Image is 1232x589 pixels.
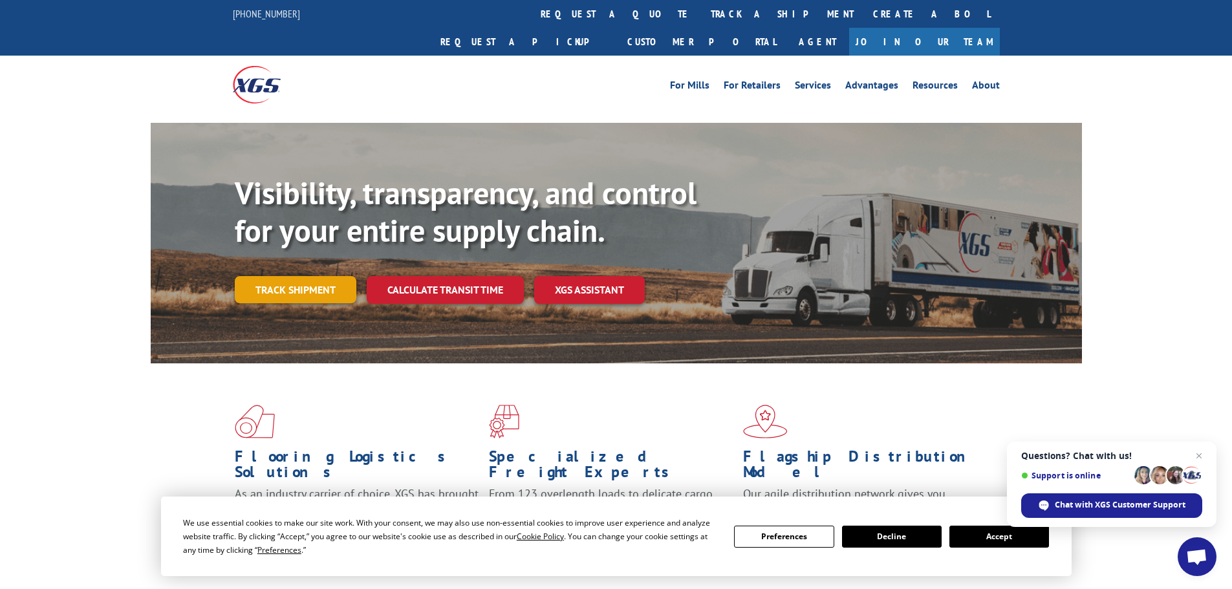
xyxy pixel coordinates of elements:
a: XGS ASSISTANT [534,276,645,304]
span: Chat with XGS Customer Support [1055,499,1185,511]
button: Decline [842,526,942,548]
a: Resources [913,80,958,94]
h1: Flooring Logistics Solutions [235,449,479,486]
div: Chat with XGS Customer Support [1021,493,1202,518]
a: Advantages [845,80,898,94]
a: Calculate transit time [367,276,524,304]
span: Questions? Chat with us! [1021,451,1202,461]
img: xgs-icon-flagship-distribution-model-red [743,405,788,438]
div: We use essential cookies to make our site work. With your consent, we may also use non-essential ... [183,516,719,557]
a: About [972,80,1000,94]
button: Preferences [734,526,834,548]
span: Cookie Policy [517,531,564,542]
span: Preferences [257,544,301,555]
a: Track shipment [235,276,356,303]
b: Visibility, transparency, and control for your entire supply chain. [235,173,697,250]
span: Support is online [1021,471,1130,480]
span: Our agile distribution network gives you nationwide inventory management on demand. [743,486,981,517]
a: Services [795,80,831,94]
a: Join Our Team [849,28,1000,56]
a: For Mills [670,80,709,94]
div: Cookie Consent Prompt [161,497,1072,576]
button: Accept [949,526,1049,548]
a: Customer Portal [618,28,786,56]
a: [PHONE_NUMBER] [233,7,300,20]
span: Close chat [1191,448,1207,464]
img: xgs-icon-total-supply-chain-intelligence-red [235,405,275,438]
p: From 123 overlength loads to delicate cargo, our experienced staff knows the best way to move you... [489,486,733,544]
a: Agent [786,28,849,56]
h1: Flagship Distribution Model [743,449,988,486]
a: For Retailers [724,80,781,94]
h1: Specialized Freight Experts [489,449,733,486]
span: As an industry carrier of choice, XGS has brought innovation and dedication to flooring logistics... [235,486,479,532]
img: xgs-icon-focused-on-flooring-red [489,405,519,438]
div: Open chat [1178,537,1216,576]
a: Request a pickup [431,28,618,56]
